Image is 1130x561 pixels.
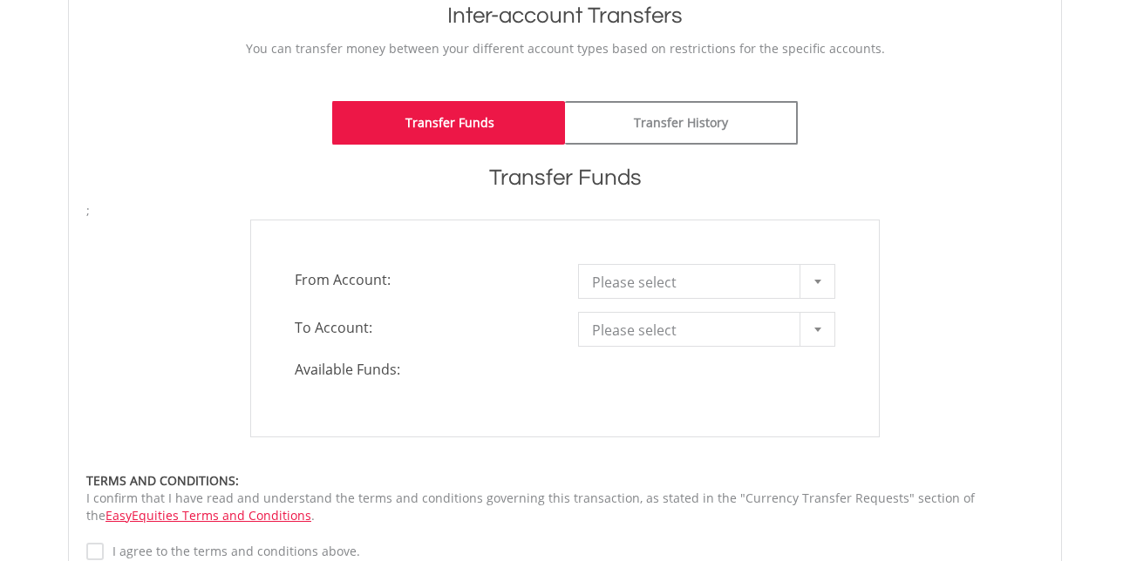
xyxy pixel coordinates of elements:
span: From Account: [282,264,565,295]
p: You can transfer money between your different account types based on restrictions for the specifi... [86,40,1044,57]
a: EasyEquities Terms and Conditions [106,507,311,524]
h1: Transfer Funds [86,162,1044,193]
div: TERMS AND CONDITIONS: [86,472,1044,490]
a: Transfer Funds [332,101,565,145]
span: To Account: [282,312,565,343]
a: Transfer History [565,101,798,145]
span: Please select [592,313,795,348]
label: I agree to the terms and conditions above. [104,543,360,560]
span: Available Funds: [282,360,565,380]
div: I confirm that I have read and understand the terms and conditions governing this transaction, as... [86,472,1044,524]
span: Please select [592,265,795,300]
